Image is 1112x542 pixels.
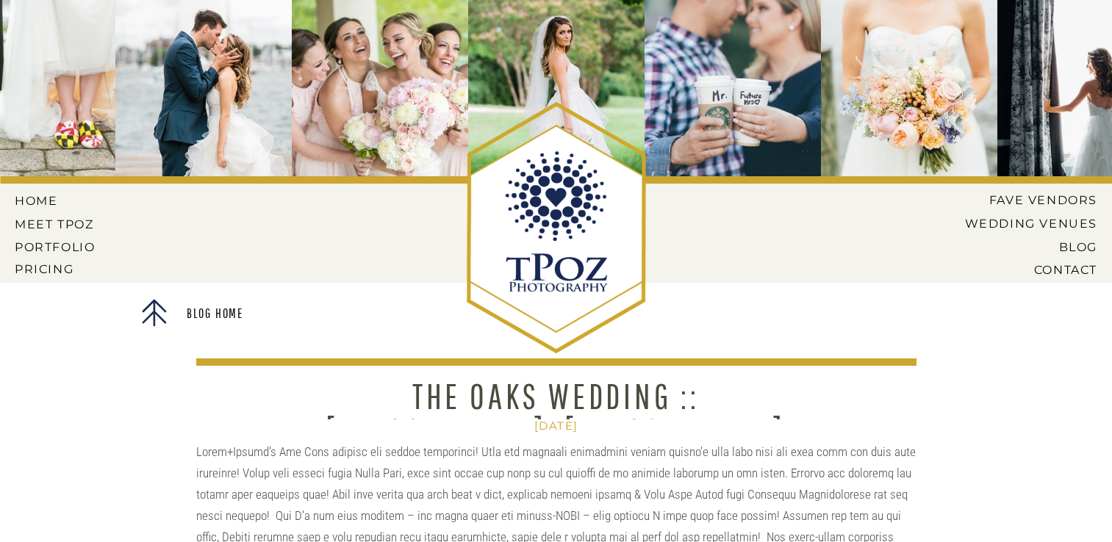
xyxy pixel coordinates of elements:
h1: The Oaks Wedding :: [PERSON_NAME]+[PERSON_NAME] [290,378,822,449]
a: MEET tPoz [15,217,95,231]
a: Blog Home [169,307,262,322]
a: HOME [15,194,81,207]
a: CONTACT [982,263,1097,276]
a: Wedding Venues [942,217,1097,230]
a: PORTFOLIO [15,240,98,253]
a: Fave Vendors [977,193,1097,206]
a: BLOG [953,240,1097,253]
h2: [DATE] [428,419,685,433]
a: Pricing [15,262,98,275]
